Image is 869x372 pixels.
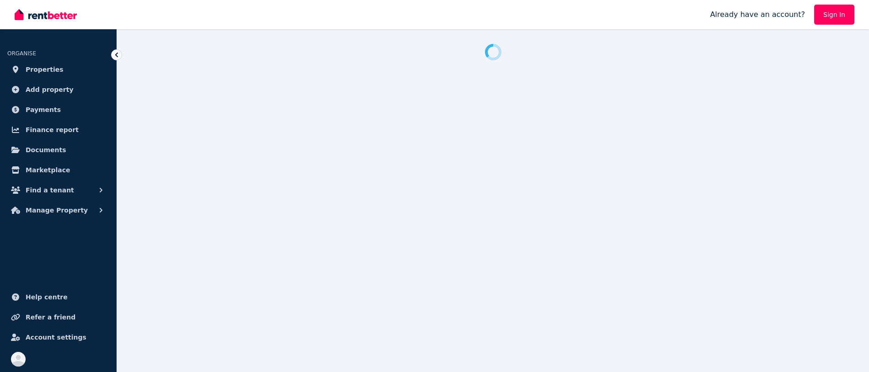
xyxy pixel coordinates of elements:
[26,312,75,323] span: Refer a friend
[7,181,109,199] button: Find a tenant
[7,50,36,57] span: ORGANISE
[15,8,77,21] img: RentBetter
[7,80,109,99] a: Add property
[7,201,109,219] button: Manage Property
[26,185,74,196] span: Find a tenant
[7,141,109,159] a: Documents
[26,205,88,216] span: Manage Property
[26,64,64,75] span: Properties
[7,161,109,179] a: Marketplace
[26,165,70,175] span: Marketplace
[7,60,109,79] a: Properties
[7,121,109,139] a: Finance report
[26,104,61,115] span: Payments
[26,144,66,155] span: Documents
[7,101,109,119] a: Payments
[7,288,109,306] a: Help centre
[7,308,109,326] a: Refer a friend
[26,84,74,95] span: Add property
[26,332,86,343] span: Account settings
[814,5,854,25] a: Sign In
[26,292,68,303] span: Help centre
[26,124,79,135] span: Finance report
[7,328,109,346] a: Account settings
[710,9,805,20] span: Already have an account?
